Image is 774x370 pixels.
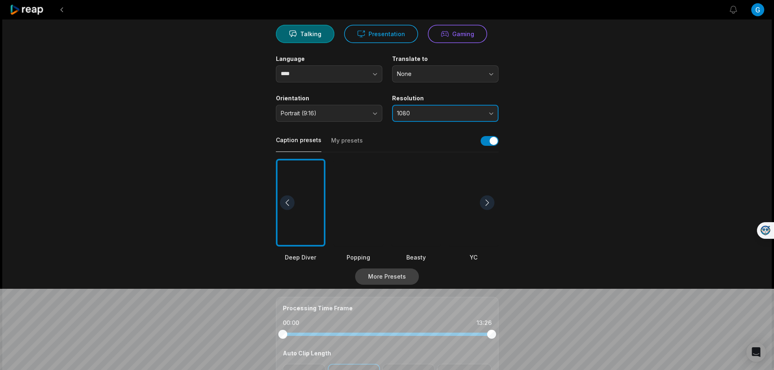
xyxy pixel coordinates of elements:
[392,55,499,63] label: Translate to
[276,55,382,63] label: Language
[392,95,499,102] label: Resolution
[397,110,482,117] span: 1080
[392,65,499,82] button: None
[428,25,487,43] button: Gaming
[391,253,441,262] div: Beasty
[276,253,325,262] div: Deep Diver
[281,110,366,117] span: Portrait (9:16)
[276,95,382,102] label: Orientation
[344,25,418,43] button: Presentation
[449,253,499,262] div: YC
[334,253,383,262] div: Popping
[331,136,363,152] button: My presets
[276,136,321,152] button: Caption presets
[397,70,482,78] span: None
[276,105,382,122] button: Portrait (9:16)
[746,342,766,362] div: Open Intercom Messenger
[276,25,334,43] button: Talking
[392,105,499,122] button: 1080
[355,268,419,285] button: More Presets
